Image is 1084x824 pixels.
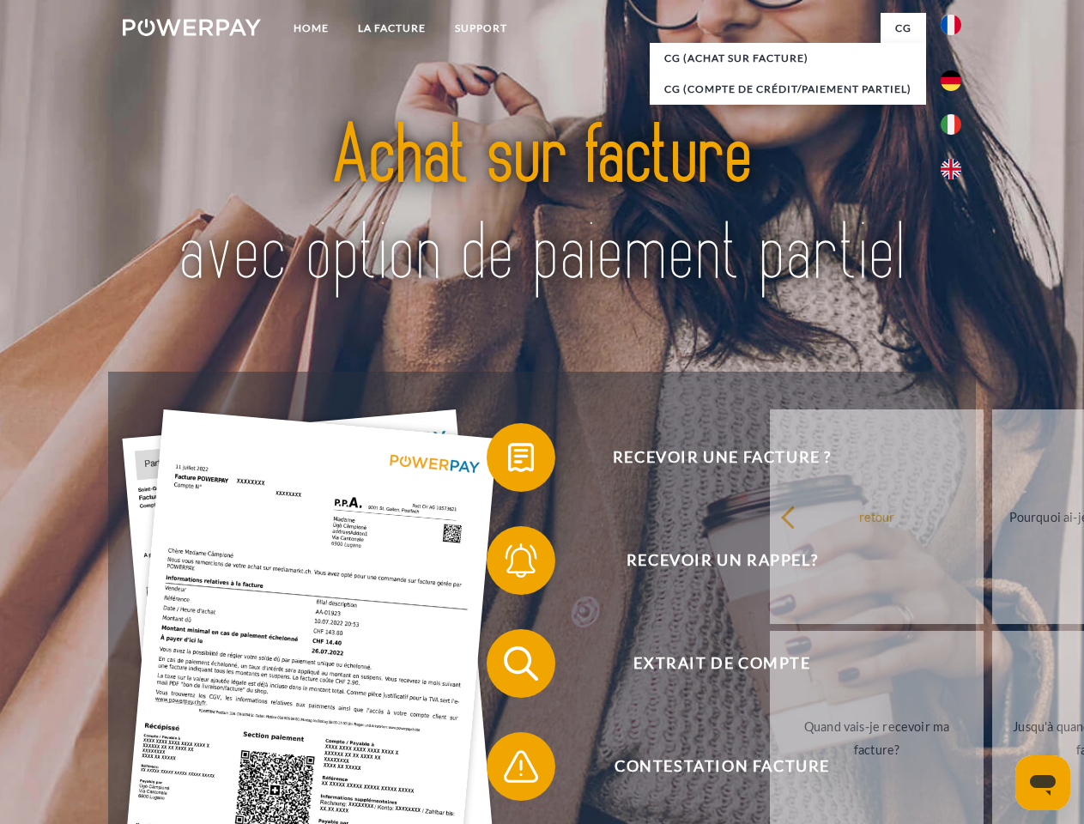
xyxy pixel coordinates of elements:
img: qb_bill.svg [500,436,542,479]
img: qb_warning.svg [500,745,542,788]
a: CG [881,13,926,44]
a: LA FACTURE [343,13,440,44]
button: Contestation Facture [487,732,933,801]
button: Recevoir un rappel? [487,526,933,595]
span: Extrait de compte [512,629,932,698]
button: Recevoir une facture ? [487,423,933,492]
span: Contestation Facture [512,732,932,801]
img: logo-powerpay-white.svg [123,19,261,36]
img: qb_bell.svg [500,539,542,582]
a: CG (achat sur facture) [650,43,926,74]
img: de [941,70,961,91]
img: qb_search.svg [500,642,542,685]
img: it [941,114,961,135]
img: title-powerpay_fr.svg [164,82,920,329]
div: Quand vais-je recevoir ma facture? [780,715,973,761]
a: CG (Compte de crédit/paiement partiel) [650,74,926,105]
img: fr [941,15,961,35]
a: Support [440,13,522,44]
div: retour [780,505,973,528]
iframe: Bouton de lancement de la fenêtre de messagerie [1015,755,1070,810]
a: Home [279,13,343,44]
button: Extrait de compte [487,629,933,698]
span: Recevoir une facture ? [512,423,932,492]
img: en [941,159,961,179]
span: Recevoir un rappel? [512,526,932,595]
